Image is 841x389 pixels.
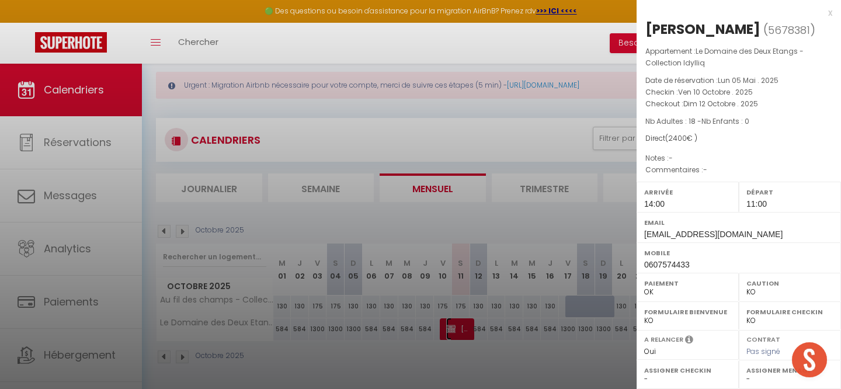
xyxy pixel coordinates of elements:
label: Arrivée [644,186,731,198]
label: Départ [746,186,833,198]
label: Caution [746,277,833,289]
span: Pas signé [746,346,780,356]
span: 14:00 [644,199,665,209]
span: Lun 05 Mai . 2025 [718,75,779,85]
span: - [669,153,673,163]
span: 2400 [668,133,687,143]
div: Direct [645,133,832,144]
p: Checkin : [645,86,832,98]
label: Assigner Menage [746,364,833,376]
span: Le Domaine des Deux Etangs - Collection Idylliq [645,46,804,68]
span: 0607574433 [644,260,690,269]
span: - [703,165,707,175]
label: Email [644,217,833,228]
span: 11:00 [746,199,767,209]
p: Appartement : [645,46,832,69]
label: Mobile [644,247,833,259]
i: Sélectionner OUI si vous souhaiter envoyer les séquences de messages post-checkout [685,335,693,348]
span: Dim 12 Octobre . 2025 [683,99,758,109]
div: [PERSON_NAME] [645,20,760,39]
label: Formulaire Bienvenue [644,306,731,318]
p: Commentaires : [645,164,832,176]
div: x [637,6,832,20]
label: A relancer [644,335,683,345]
label: Contrat [746,335,780,342]
span: ( € ) [665,133,697,143]
label: Formulaire Checkin [746,306,833,318]
span: [EMAIL_ADDRESS][DOMAIN_NAME] [644,230,783,239]
span: Ven 10 Octobre . 2025 [678,87,753,97]
span: ( ) [763,22,815,38]
label: Paiement [644,277,731,289]
div: Open chat [792,342,827,377]
p: Notes : [645,152,832,164]
p: Date de réservation : [645,75,832,86]
span: 5678381 [768,23,810,37]
span: Nb Adultes : 18 - [645,116,749,126]
span: Nb Enfants : 0 [701,116,749,126]
label: Assigner Checkin [644,364,731,376]
p: Checkout : [645,98,832,110]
